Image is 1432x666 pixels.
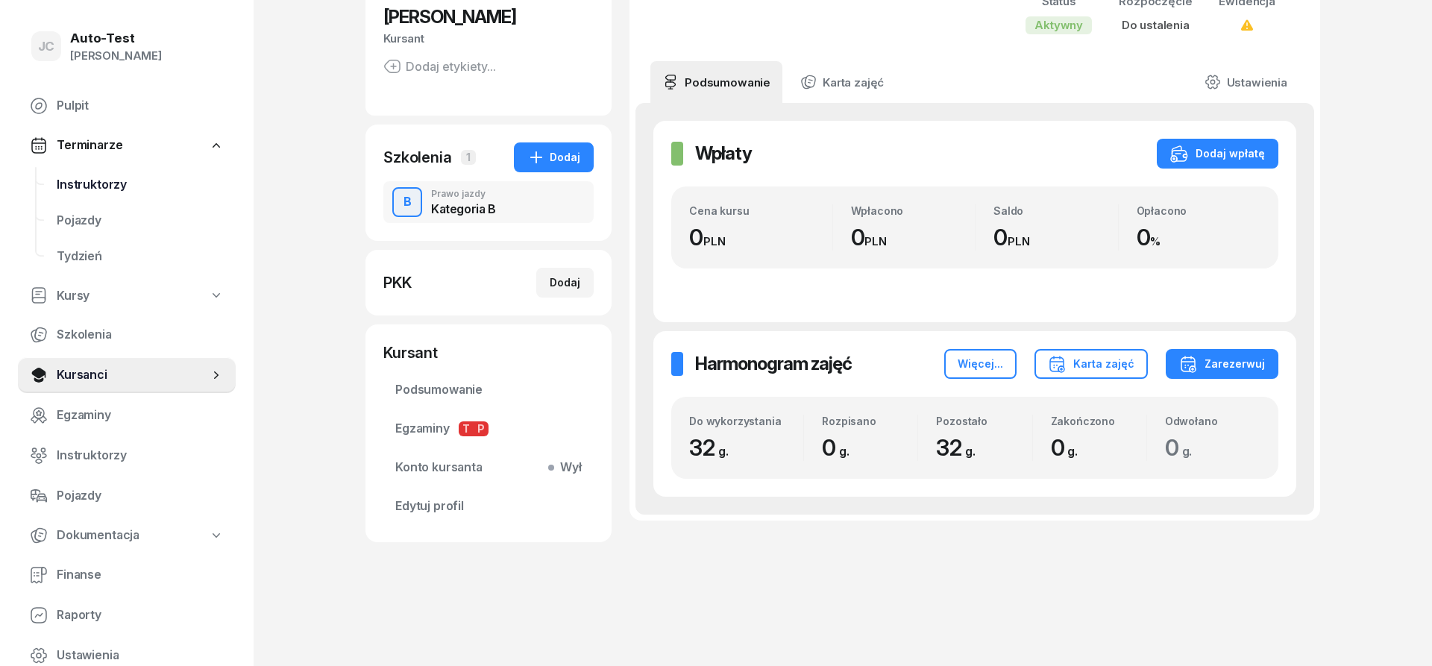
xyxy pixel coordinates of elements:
a: Konto kursantaWył [383,450,594,486]
a: Raporty [18,597,236,633]
span: Dokumentacja [57,526,139,545]
div: B [398,189,418,215]
div: Prawo jazdy [431,189,496,198]
small: g. [839,444,850,459]
small: PLN [703,234,726,248]
a: Instruktorzy [45,167,236,203]
a: Edytuj profil [383,488,594,524]
div: Cena kursu [689,204,832,217]
a: Finanse [18,557,236,593]
a: Egzaminy [18,398,236,433]
span: Kursanci [57,365,209,385]
span: Instruktorzy [57,175,224,195]
a: Tydzień [45,239,236,274]
small: PLN [864,234,887,248]
span: Edytuj profil [395,497,582,516]
span: 32 [689,434,735,461]
a: Szkolenia [18,317,236,353]
div: Pozostało [936,415,1031,427]
div: Saldo [993,204,1118,217]
button: Dodaj wpłatę [1157,139,1278,169]
span: JC [38,40,55,53]
div: PKK [383,272,412,293]
span: Finanse [57,565,224,585]
div: Zarezerwuj [1179,355,1265,373]
div: Kursant [383,342,594,363]
div: Aktywny [1026,16,1092,34]
span: Egzaminy [57,406,224,425]
span: 0 [1051,434,1086,461]
a: Terminarze [18,128,236,163]
div: Więcej... [958,355,1003,373]
span: 32 [936,434,982,461]
div: Opłacono [1137,204,1261,217]
span: Tydzień [57,247,224,266]
div: 0 [851,224,976,251]
div: [PERSON_NAME] [70,46,162,66]
a: Pulpit [18,88,236,124]
small: g. [718,444,729,459]
a: Dokumentacja [18,518,236,553]
h2: Wpłaty [695,142,752,166]
div: Auto-Test [70,32,162,45]
div: Dodaj [550,274,580,292]
span: Ustawienia [57,646,224,665]
div: Kursant [383,29,594,48]
span: Instruktorzy [57,446,224,465]
small: PLN [1008,234,1030,248]
button: BPrawo jazdyKategoria B [383,181,594,223]
a: Podsumowanie [383,372,594,408]
span: Pulpit [57,96,224,116]
button: Więcej... [944,349,1017,379]
span: P [474,421,489,436]
span: Kursy [57,286,89,306]
span: T [459,421,474,436]
a: Pojazdy [45,203,236,239]
span: [PERSON_NAME] [383,6,516,28]
span: 0 [822,434,857,461]
small: g. [1182,444,1193,459]
span: Do ustalenia [1122,18,1190,32]
button: B [392,187,422,217]
div: Odwołano [1165,415,1260,427]
span: Wył [554,458,582,477]
a: Instruktorzy [18,438,236,474]
button: Dodaj [514,142,594,172]
button: Karta zajęć [1034,349,1148,379]
span: Egzaminy [395,419,582,439]
a: Kursy [18,279,236,313]
a: Karta zajęć [788,61,896,103]
a: EgzaminyTP [383,411,594,447]
button: Dodaj etykiety... [383,57,496,75]
div: 0 [1137,224,1261,251]
small: g. [965,444,976,459]
span: Podsumowanie [395,380,582,400]
div: Wpłacono [851,204,976,217]
div: 0 [993,224,1118,251]
div: Kategoria B [431,203,496,215]
div: Dodaj [527,148,580,166]
span: Konto kursanta [395,458,582,477]
button: Dodaj [536,268,594,298]
div: Szkolenia [383,147,452,168]
small: % [1150,234,1161,248]
span: Pojazdy [57,211,224,230]
span: 1 [461,150,476,165]
a: Pojazdy [18,478,236,514]
div: Karta zajęć [1048,355,1134,373]
span: 0 [1165,434,1200,461]
button: Zarezerwuj [1166,349,1278,379]
div: Dodaj wpłatę [1170,145,1265,163]
a: Kursanci [18,357,236,393]
span: Terminarze [57,136,122,155]
a: Podsumowanie [650,61,782,103]
div: 0 [689,224,832,251]
div: Do wykorzystania [689,415,803,427]
div: Rozpisano [822,415,917,427]
span: Szkolenia [57,325,224,345]
h2: Harmonogram zajęć [695,352,852,376]
span: Pojazdy [57,486,224,506]
small: g. [1067,444,1078,459]
a: Ustawienia [1193,61,1299,103]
